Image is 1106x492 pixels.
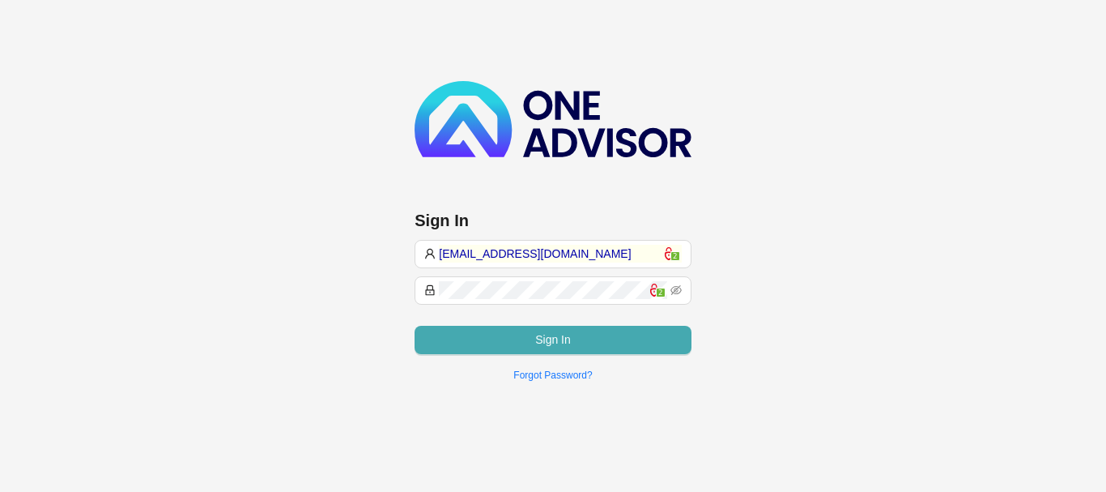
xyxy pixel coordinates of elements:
[535,331,571,349] span: Sign In
[415,326,691,354] button: Sign In
[424,285,436,296] span: lock
[415,209,691,232] h3: Sign In
[424,248,436,259] span: user
[439,245,682,263] input: Username
[415,81,691,157] img: b89e593ecd872904241dc73b71df2e41-logo-dark.svg
[513,370,592,381] a: Forgot Password?
[670,285,682,296] span: eye-invisible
